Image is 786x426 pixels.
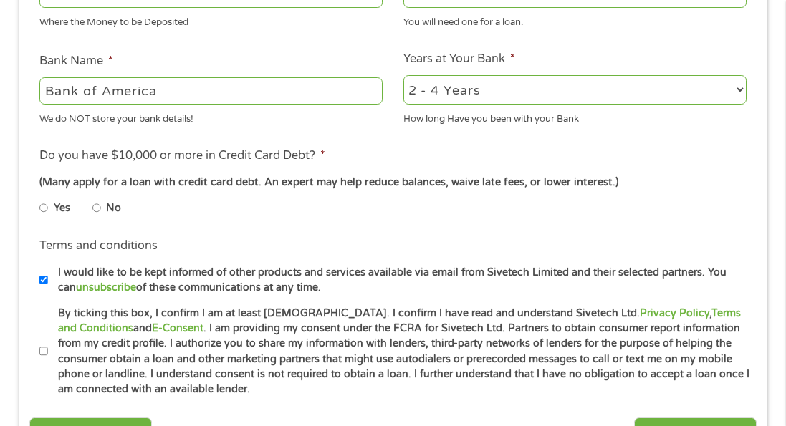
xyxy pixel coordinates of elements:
[54,200,70,216] label: Yes
[640,307,709,319] a: Privacy Policy
[403,52,515,67] label: Years at Your Bank
[48,265,751,296] label: I would like to be kept informed of other products and services available via email from Sivetech...
[152,322,203,334] a: E-Consent
[76,281,136,294] a: unsubscribe
[403,11,747,30] div: You will need one for a loan.
[403,107,747,127] div: How long Have you been with your Bank
[39,238,158,253] label: Terms and conditions
[39,54,113,69] label: Bank Name
[106,200,121,216] label: No
[48,306,751,397] label: By ticking this box, I confirm I am at least [DEMOGRAPHIC_DATA]. I confirm I have read and unders...
[39,11,383,30] div: Where the Money to be Deposited
[39,107,383,127] div: We do NOT store your bank details!
[39,175,746,190] div: (Many apply for a loan with credit card debt. An expert may help reduce balances, waive late fees...
[39,148,325,163] label: Do you have $10,000 or more in Credit Card Debt?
